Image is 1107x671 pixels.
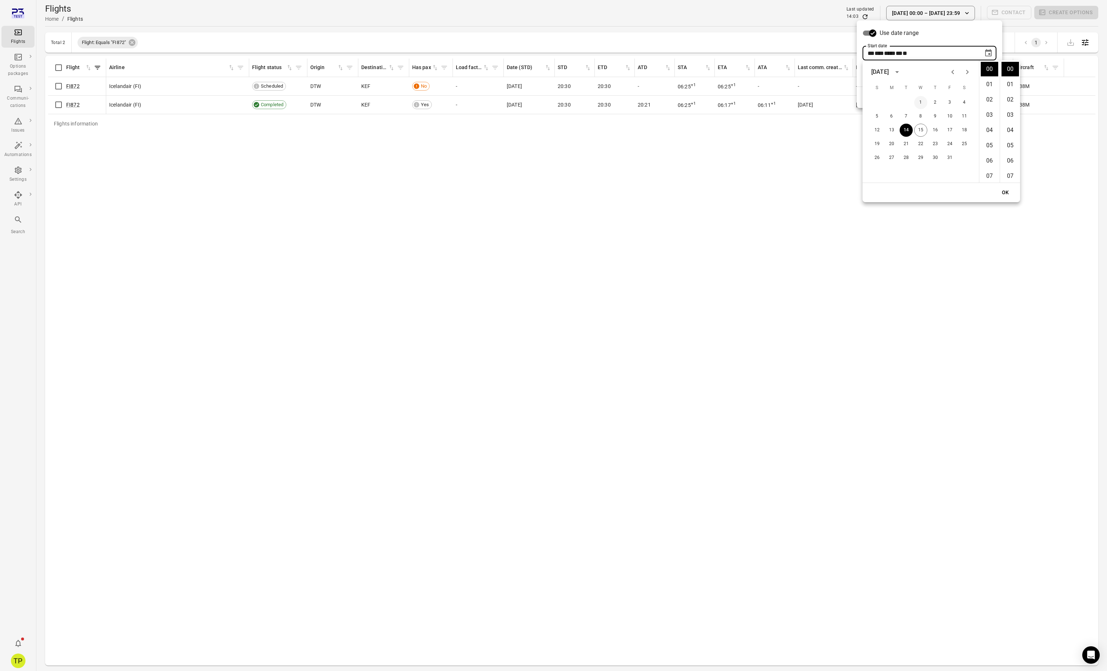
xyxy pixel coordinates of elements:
[871,81,884,95] span: Sunday
[896,51,903,56] span: Hours
[914,96,927,109] button: 1
[943,151,956,164] button: 31
[914,81,927,95] span: Wednesday
[945,65,960,79] button: Previous month
[885,151,898,164] button: 27
[1000,60,1020,183] ul: Select minutes
[981,108,998,122] li: 3 hours
[900,110,913,123] button: 7
[1002,77,1019,92] li: 1 minutes
[960,65,975,79] button: Next month
[958,110,971,123] button: 11
[994,186,1017,199] button: OK
[981,62,998,76] li: 0 hours
[871,124,884,137] button: 12
[943,110,956,123] button: 10
[914,137,927,151] button: 22
[929,110,942,123] button: 9
[1002,62,1019,76] li: 0 minutes
[1002,123,1019,137] li: 4 minutes
[885,81,898,95] span: Monday
[1002,138,1019,153] li: 5 minutes
[900,81,913,95] span: Tuesday
[1002,153,1019,168] li: 6 minutes
[914,110,927,123] button: 8
[885,124,898,137] button: 13
[914,151,927,164] button: 29
[981,138,998,153] li: 5 hours
[884,51,896,56] span: Year
[981,92,998,107] li: 2 hours
[958,96,971,109] button: 4
[1002,169,1019,183] li: 7 minutes
[958,124,971,137] button: 18
[981,46,996,60] button: Choose date, selected date is Oct 14, 2025
[958,81,971,95] span: Saturday
[871,110,884,123] button: 5
[875,51,884,56] span: Month
[900,124,913,137] button: 14
[880,29,919,37] span: Use date range
[871,137,884,151] button: 19
[929,137,942,151] button: 23
[943,137,956,151] button: 24
[943,81,956,95] span: Friday
[981,153,998,168] li: 6 hours
[981,123,998,137] li: 4 hours
[868,43,887,49] label: Start date
[1002,92,1019,107] li: 2 minutes
[900,137,913,151] button: 21
[943,96,956,109] button: 3
[981,77,998,92] li: 1 hours
[871,68,889,76] div: [DATE]
[929,96,942,109] button: 2
[958,137,971,151] button: 25
[943,124,956,137] button: 17
[885,110,898,123] button: 6
[1002,108,1019,122] li: 3 minutes
[891,66,903,78] button: calendar view is open, switch to year view
[979,60,1000,183] ul: Select hours
[981,169,998,183] li: 7 hours
[929,124,942,137] button: 16
[871,151,884,164] button: 26
[929,151,942,164] button: 30
[900,151,913,164] button: 28
[903,51,907,56] span: Minutes
[929,81,942,95] span: Thursday
[868,51,875,56] span: Day
[914,124,927,137] button: 15
[885,137,898,151] button: 20
[1082,646,1100,664] div: Open Intercom Messenger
